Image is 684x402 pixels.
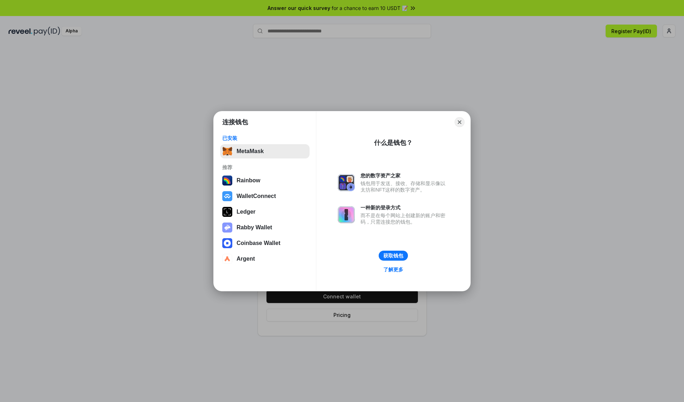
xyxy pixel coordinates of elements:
[222,191,232,201] img: svg+xml,%3Csvg%20width%3D%2228%22%20height%3D%2228%22%20viewBox%3D%220%200%2028%2028%22%20fill%3D...
[220,205,310,219] button: Ledger
[374,139,413,147] div: 什么是钱包？
[237,240,280,246] div: Coinbase Wallet
[383,252,403,259] div: 获取钱包
[455,117,465,127] button: Close
[222,164,307,171] div: 推荐
[338,206,355,223] img: svg+xml,%3Csvg%20xmlns%3D%22http%3A%2F%2Fwww.w3.org%2F2000%2Fsvg%22%20fill%3D%22none%22%20viewBox...
[237,256,255,262] div: Argent
[222,223,232,233] img: svg+xml,%3Csvg%20xmlns%3D%22http%3A%2F%2Fwww.w3.org%2F2000%2Fsvg%22%20fill%3D%22none%22%20viewBox...
[237,177,260,184] div: Rainbow
[361,172,449,179] div: 您的数字资产之家
[222,238,232,248] img: svg+xml,%3Csvg%20width%3D%2228%22%20height%3D%2228%22%20viewBox%3D%220%200%2028%2028%22%20fill%3D...
[222,146,232,156] img: svg+xml,%3Csvg%20fill%3D%22none%22%20height%3D%2233%22%20viewBox%3D%220%200%2035%2033%22%20width%...
[222,135,307,141] div: 已安装
[383,266,403,273] div: 了解更多
[222,118,248,126] h1: 连接钱包
[237,209,255,215] div: Ledger
[361,180,449,193] div: 钱包用于发送、接收、存储和显示像以太坊和NFT这样的数字资产。
[338,174,355,191] img: svg+xml,%3Csvg%20xmlns%3D%22http%3A%2F%2Fwww.w3.org%2F2000%2Fsvg%22%20fill%3D%22none%22%20viewBox...
[361,204,449,211] div: 一种新的登录方式
[220,236,310,250] button: Coinbase Wallet
[379,251,408,261] button: 获取钱包
[237,193,276,199] div: WalletConnect
[237,224,272,231] div: Rabby Wallet
[220,144,310,158] button: MetaMask
[220,173,310,188] button: Rainbow
[222,254,232,264] img: svg+xml,%3Csvg%20width%3D%2228%22%20height%3D%2228%22%20viewBox%3D%220%200%2028%2028%22%20fill%3D...
[220,220,310,235] button: Rabby Wallet
[222,207,232,217] img: svg+xml,%3Csvg%20xmlns%3D%22http%3A%2F%2Fwww.w3.org%2F2000%2Fsvg%22%20width%3D%2228%22%20height%3...
[361,212,449,225] div: 而不是在每个网站上创建新的账户和密码，只需连接您的钱包。
[220,252,310,266] button: Argent
[379,265,408,274] a: 了解更多
[237,148,264,155] div: MetaMask
[222,176,232,186] img: svg+xml,%3Csvg%20width%3D%22120%22%20height%3D%22120%22%20viewBox%3D%220%200%20120%20120%22%20fil...
[220,189,310,203] button: WalletConnect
